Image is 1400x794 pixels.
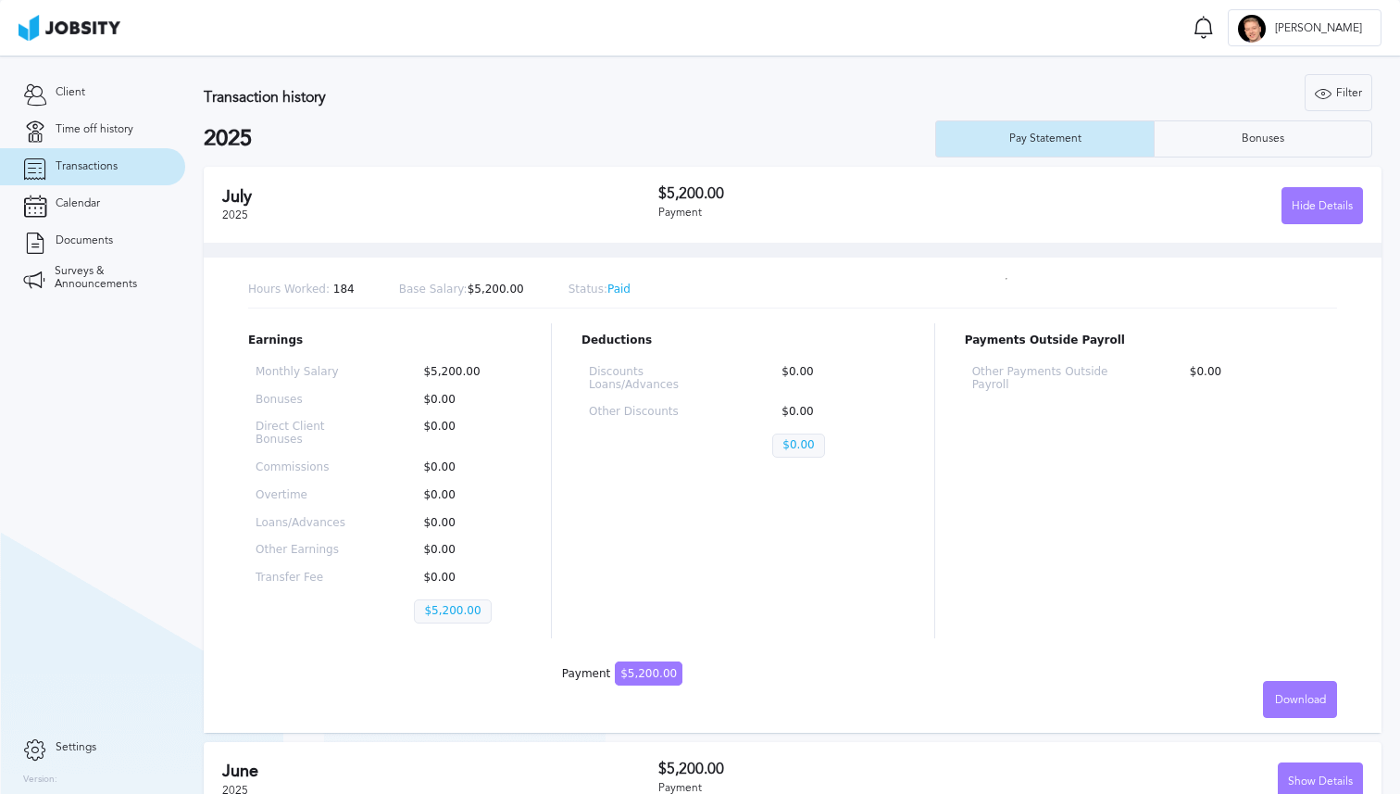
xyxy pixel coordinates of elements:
[569,283,607,296] span: Status:
[256,489,355,502] p: Overtime
[1305,74,1372,111] button: Filter
[1181,366,1330,392] p: $0.00
[414,599,491,624] p: $5,200.00
[414,421,514,447] p: $0.00
[248,284,355,296] p: 184
[972,366,1121,392] p: Other Payments Outside Payroll
[1232,132,1294,145] div: Bonuses
[1281,187,1363,224] button: Hide Details
[222,208,248,221] span: 2025
[658,207,1011,220] div: Payment
[414,544,514,557] p: $0.00
[55,265,162,291] span: Surveys & Announcements
[965,334,1337,347] p: Payments Outside Payroll
[414,489,514,502] p: $0.00
[56,86,85,99] span: Client
[569,284,631,296] p: Paid
[658,185,1011,202] h3: $5,200.00
[414,572,514,585] p: $0.00
[248,283,330,296] span: Hours Worked:
[399,284,524,296] p: $5,200.00
[23,775,57,786] label: Version:
[589,406,713,419] p: Other Discounts
[204,89,843,106] h3: Transaction history
[589,366,713,392] p: Discounts Loans/Advances
[1228,9,1381,46] button: D[PERSON_NAME]
[935,120,1154,158] button: Pay Statement
[1154,120,1372,158] button: Bonuses
[1263,681,1337,718] button: Download
[256,394,355,407] p: Bonuses
[248,334,521,347] p: Earnings
[562,668,682,681] div: Payment
[1238,15,1266,43] div: D
[256,572,355,585] p: Transfer Fee
[204,126,935,152] h2: 2025
[414,366,514,379] p: $5,200.00
[222,187,658,207] h2: July
[414,461,514,474] p: $0.00
[222,762,658,781] h2: June
[414,394,514,407] p: $0.00
[256,461,355,474] p: Commissions
[615,662,682,686] span: $5,200.00
[581,334,905,347] p: Deductions
[1306,75,1371,112] div: Filter
[56,160,118,173] span: Transactions
[1275,694,1326,707] span: Download
[772,366,896,392] p: $0.00
[19,15,120,41] img: ab4bad089aa723f57921c736e9817d99.png
[56,197,100,210] span: Calendar
[414,517,514,530] p: $0.00
[256,366,355,379] p: Monthly Salary
[56,741,96,754] span: Settings
[56,234,113,247] span: Documents
[1266,22,1371,35] span: [PERSON_NAME]
[256,421,355,447] p: Direct Client Bonuses
[772,434,824,458] p: $0.00
[658,761,1011,777] h3: $5,200.00
[56,123,133,136] span: Time off history
[772,406,896,419] p: $0.00
[256,544,355,557] p: Other Earnings
[256,517,355,530] p: Loans/Advances
[1282,188,1362,225] div: Hide Details
[399,283,468,296] span: Base Salary:
[1000,132,1091,145] div: Pay Statement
